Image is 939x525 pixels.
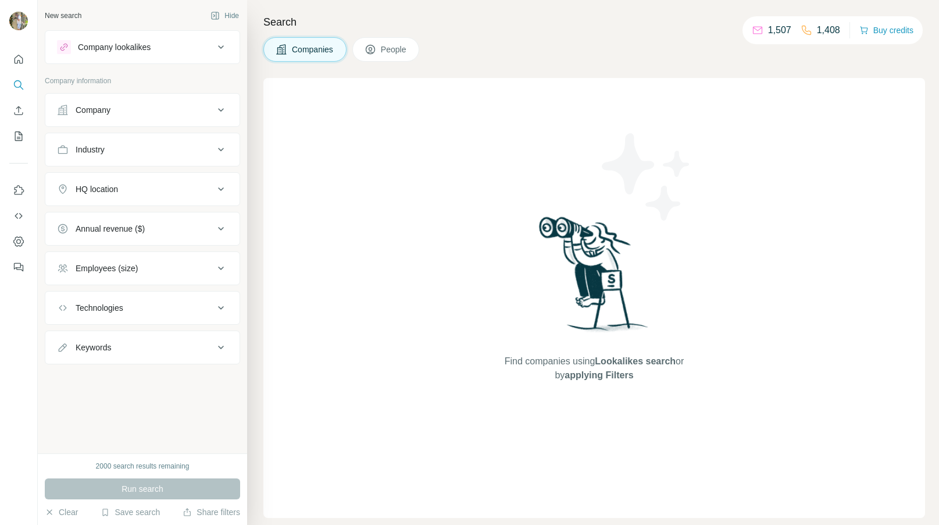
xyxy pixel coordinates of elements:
button: Annual revenue ($) [45,215,240,243]
span: People [381,44,408,55]
button: Search [9,75,28,95]
div: Company lookalikes [78,41,151,53]
button: Clear [45,506,78,518]
span: Lookalikes search [595,356,676,366]
button: Quick start [9,49,28,70]
div: Company [76,104,110,116]
div: Keywords [76,342,111,353]
button: Hide [202,7,247,24]
div: 2000 search results remaining [96,461,190,471]
button: Share filters [183,506,240,518]
button: Company [45,96,240,124]
button: Use Surfe on LinkedIn [9,180,28,201]
button: Use Surfe API [9,205,28,226]
button: Company lookalikes [45,33,240,61]
span: applying Filters [565,370,633,380]
button: HQ location [45,175,240,203]
h4: Search [263,14,925,30]
img: Surfe Illustration - Woman searching with binoculars [534,214,655,343]
button: Employees (size) [45,254,240,282]
div: Industry [76,144,105,155]
button: Technologies [45,294,240,322]
button: Buy credits [859,22,913,38]
button: Dashboard [9,231,28,252]
button: Industry [45,136,240,164]
button: My lists [9,126,28,147]
div: Employees (size) [76,262,138,274]
button: Save search [101,506,160,518]
button: Feedback [9,257,28,278]
button: Enrich CSV [9,100,28,121]
p: Company information [45,76,240,86]
span: Companies [292,44,334,55]
div: Technologies [76,302,123,314]
button: Keywords [45,334,240,361]
div: New search [45,10,81,21]
img: Surfe Illustration - Stars [594,125,699,229]
div: HQ location [76,183,118,195]
img: Avatar [9,12,28,30]
p: 1,408 [817,23,840,37]
div: Annual revenue ($) [76,223,145,235]
span: Find companies using or by [501,354,687,382]
p: 1,507 [768,23,791,37]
